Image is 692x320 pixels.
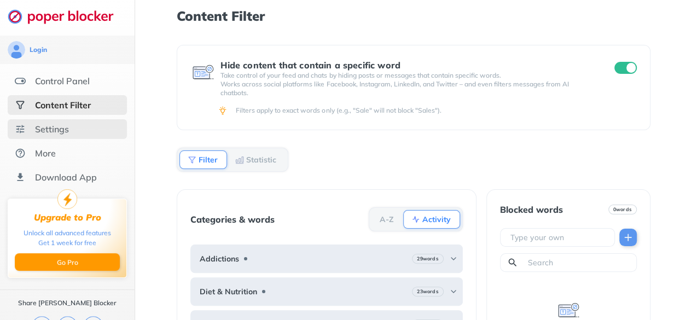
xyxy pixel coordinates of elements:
div: Categories & words [190,214,275,224]
b: 0 words [613,206,632,213]
div: Download App [35,172,97,183]
h1: Content Filter [177,9,650,23]
div: Filters apply to exact words only (e.g., "Sale" will not block "Sales"). [236,106,635,115]
p: Works across social platforms like Facebook, Instagram, LinkedIn, and Twitter – and even filters ... [220,80,594,97]
img: avatar.svg [8,41,25,59]
b: Filter [199,156,218,163]
img: download-app.svg [15,172,26,183]
button: Go Pro [15,253,120,271]
b: Statistic [246,156,276,163]
div: Share [PERSON_NAME] Blocker [18,299,117,307]
div: Control Panel [35,75,90,86]
div: Upgrade to Pro [34,212,101,223]
div: Content Filter [35,100,91,110]
img: Statistic [235,155,244,164]
input: Type your own [509,232,610,243]
img: settings.svg [15,124,26,135]
div: Login [30,45,47,54]
b: Addictions [200,254,239,263]
img: social-selected.svg [15,100,26,110]
img: Activity [411,215,420,224]
p: Take control of your feed and chats by hiding posts or messages that contain specific words. [220,71,594,80]
b: A-Z [380,216,394,223]
div: Get 1 week for free [38,238,96,248]
div: Unlock all advanced features [24,228,111,238]
input: Search [527,257,632,268]
b: 29 words [417,255,438,263]
img: logo-webpage.svg [8,9,125,24]
div: Settings [35,124,69,135]
img: about.svg [15,148,26,159]
img: features.svg [15,75,26,86]
div: More [35,148,56,159]
img: Filter [188,155,196,164]
b: Diet & Nutrition [200,287,257,296]
b: Activity [422,216,451,223]
img: upgrade-to-pro.svg [57,189,77,209]
div: Blocked words [500,205,563,214]
div: Hide content that contain a specific word [220,60,594,70]
b: 23 words [417,288,438,295]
